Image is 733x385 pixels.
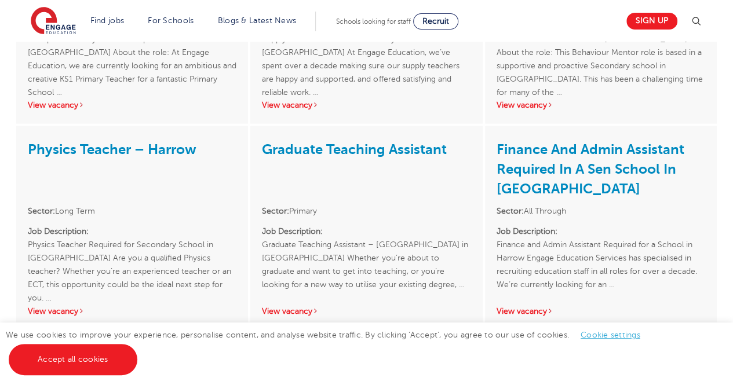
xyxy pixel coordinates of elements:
strong: Job Description: [497,227,557,236]
p: Supply Teachers needed for Primary Schools in [GEOGRAPHIC_DATA] At Engage Education, we’ve spent ... [262,19,471,86]
a: View vacancy [262,307,319,316]
a: View vacancy [497,307,553,316]
li: Primary [262,204,471,218]
strong: Job Description: [262,227,323,236]
a: Sign up [626,13,677,30]
a: For Schools [148,16,194,25]
span: Schools looking for staff [336,17,411,25]
p: Graduate Teaching Assistant – [GEOGRAPHIC_DATA] in [GEOGRAPHIC_DATA] Whether you’re about to grad... [262,225,471,291]
a: Recruit [413,13,458,30]
a: Cookie settings [581,331,640,339]
p: Reception Primary Teacher Required for School in [GEOGRAPHIC_DATA] About the role: At Engage Educ... [28,19,236,86]
a: Finance And Admin Assistant Required In A Sen School In [GEOGRAPHIC_DATA] [497,141,684,197]
a: Blogs & Latest News [218,16,297,25]
strong: Sector: [497,207,524,215]
a: Find jobs [90,16,125,25]
span: We use cookies to improve your experience, personalise content, and analyse website traffic. By c... [6,331,652,364]
p: Physics Teacher Required for Secondary School in [GEOGRAPHIC_DATA] Are you a qualified Physics te... [28,225,236,291]
img: Engage Education [31,7,76,36]
p: Behaviour Mentor needed in [GEOGRAPHIC_DATA] About the role: This Behaviour Mentor role is based ... [497,19,705,86]
span: Recruit [422,17,449,25]
strong: Sector: [28,207,55,215]
a: View vacancy [262,101,319,109]
strong: Sector: [262,207,289,215]
a: Graduate Teaching Assistant [262,141,446,157]
strong: Job Description: [28,227,89,236]
li: Long Term [28,204,236,218]
p: Finance and Admin Assistant Required for a School in Harrow Engage Education Services has special... [497,225,705,291]
a: View vacancy [497,101,553,109]
a: Physics Teacher – Harrow [28,141,196,157]
li: All Through [497,204,705,218]
a: View vacancy [28,307,85,316]
a: Accept all cookies [9,344,137,375]
a: View vacancy [28,101,85,109]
